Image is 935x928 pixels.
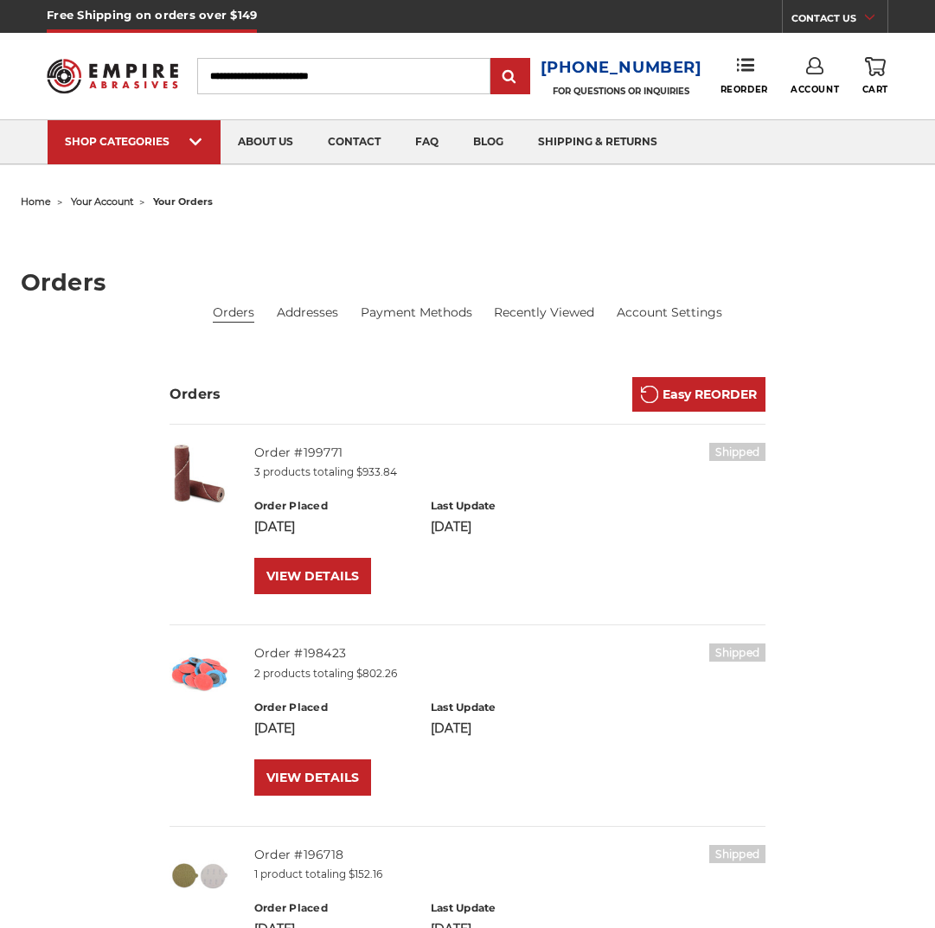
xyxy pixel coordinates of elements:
[254,900,413,916] h6: Order Placed
[170,384,221,405] h3: Orders
[65,135,203,148] div: SHOP CATEGORIES
[21,195,51,208] a: home
[398,120,456,164] a: faq
[254,759,371,796] a: VIEW DETAILS
[456,120,521,164] a: blog
[71,195,133,208] a: your account
[254,519,295,534] span: [DATE]
[277,304,338,322] a: Addresses
[431,498,589,514] h6: Last Update
[541,55,702,80] a: [PHONE_NUMBER]
[720,57,768,94] a: Reorder
[254,558,371,594] a: VIEW DETAILS
[221,120,311,164] a: about us
[431,900,589,916] h6: Last Update
[709,443,765,461] h6: Shipped
[213,304,254,323] li: Orders
[153,195,213,208] span: your orders
[254,666,765,682] p: 2 products totaling $802.26
[493,60,528,94] input: Submit
[254,700,413,715] h6: Order Placed
[431,720,471,736] span: [DATE]
[862,84,888,95] span: Cart
[170,643,230,704] img: 2 inch quick change sanding disc Ceramic
[431,700,589,715] h6: Last Update
[709,643,765,662] h6: Shipped
[632,377,765,412] a: Easy REORDER
[617,304,722,322] a: Account Settings
[361,304,472,322] a: Payment Methods
[47,50,178,101] img: Empire Abrasives
[21,271,915,294] h1: Orders
[170,443,230,503] img: Cartridge Roll 1/2" x 1" x 1/8" Straight
[254,498,413,514] h6: Order Placed
[791,9,887,33] a: CONTACT US
[521,120,675,164] a: shipping & returns
[791,84,839,95] span: Account
[311,120,398,164] a: contact
[862,57,888,95] a: Cart
[254,464,765,480] p: 3 products totaling $933.84
[254,720,295,736] span: [DATE]
[494,304,594,322] a: Recently Viewed
[541,86,702,97] p: FOR QUESTIONS OR INQUIRIES
[254,445,343,460] a: Order #199771
[709,845,765,863] h6: Shipped
[170,845,230,906] img: 6 inch psa sanding disc
[254,867,765,882] p: 1 product totaling $152.16
[254,847,343,862] a: Order #196718
[431,519,471,534] span: [DATE]
[254,645,346,661] a: Order #198423
[720,84,768,95] span: Reorder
